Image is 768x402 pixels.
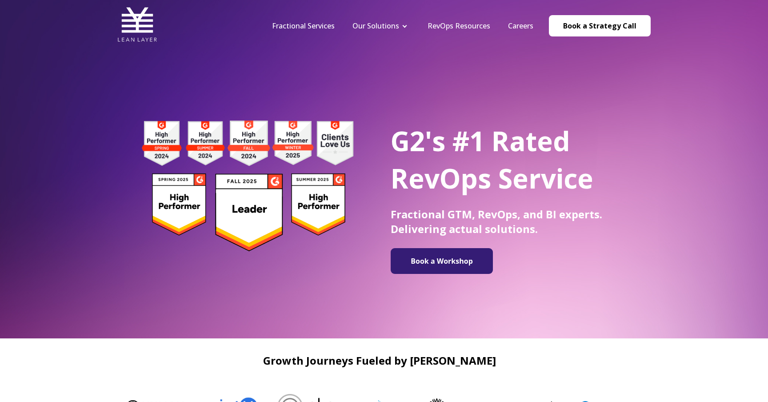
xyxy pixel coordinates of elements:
[117,354,642,366] h2: Growth Journeys Fueled by [PERSON_NAME]
[428,21,490,31] a: RevOps Resources
[549,15,651,36] a: Book a Strategy Call
[508,21,533,31] a: Careers
[272,21,335,31] a: Fractional Services
[263,21,542,31] div: Navigation Menu
[395,252,488,270] img: Book a Workshop
[391,207,602,236] span: Fractional GTM, RevOps, and BI experts. Delivering actual solutions.
[126,118,368,254] img: g2 badges
[117,4,157,44] img: Lean Layer Logo
[352,21,399,31] a: Our Solutions
[391,123,593,197] span: G2's #1 Rated RevOps Service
